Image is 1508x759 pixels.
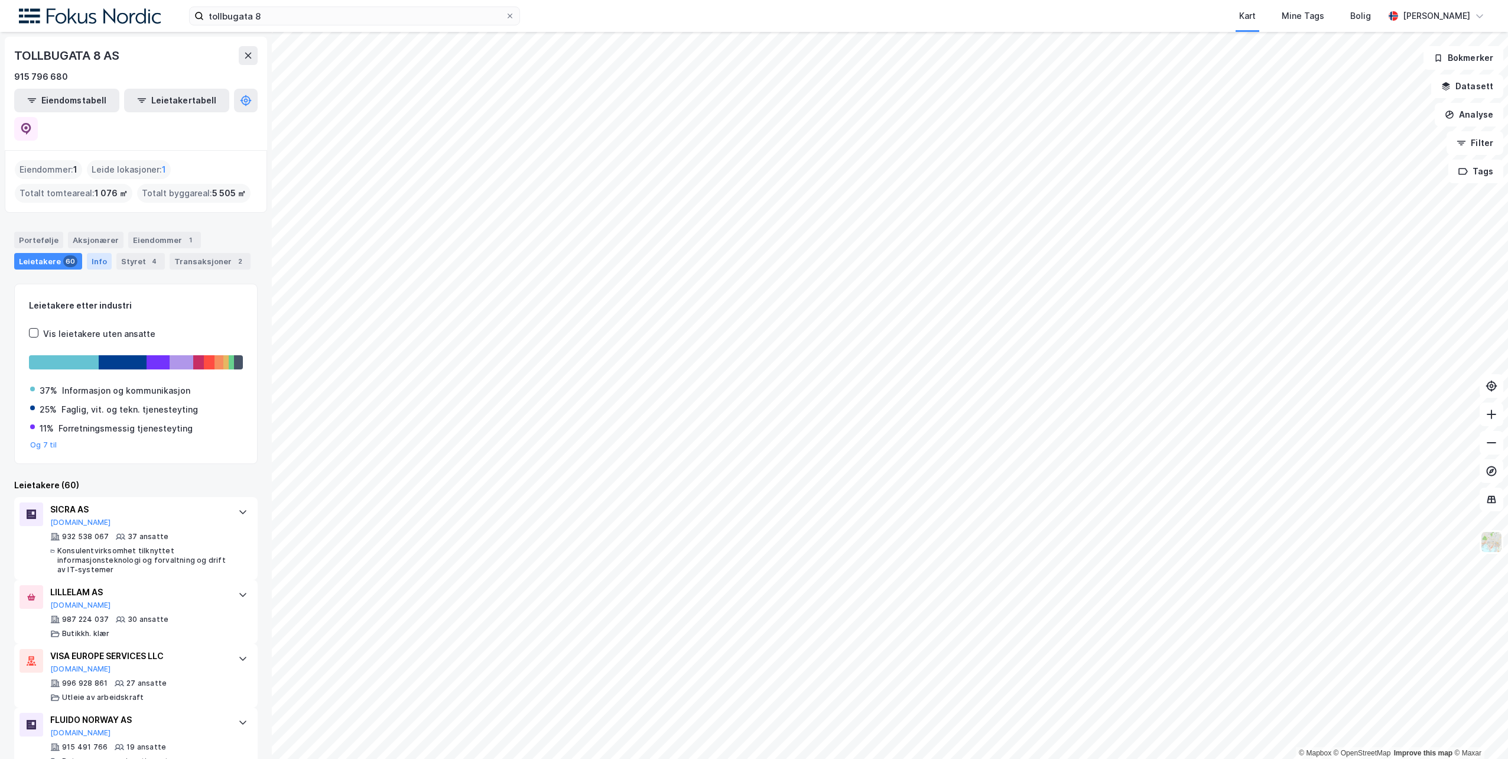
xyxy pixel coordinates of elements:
[1435,103,1503,126] button: Analyse
[73,163,77,177] span: 1
[62,742,108,752] div: 915 491 766
[14,253,82,270] div: Leietakere
[116,253,165,270] div: Styret
[62,532,109,541] div: 932 538 067
[14,46,122,65] div: TOLLBUGATA 8 AS
[124,89,229,112] button: Leietakertabell
[162,163,166,177] span: 1
[15,160,82,179] div: Eiendommer :
[95,186,128,200] span: 1 076 ㎡
[184,234,196,246] div: 1
[43,327,155,341] div: Vis leietakere uten ansatte
[61,403,198,417] div: Faglig, vit. og tekn. tjenesteyting
[50,601,111,610] button: [DOMAIN_NAME]
[50,649,226,663] div: VISA EUROPE SERVICES LLC
[137,184,251,203] div: Totalt byggareal :
[68,232,123,248] div: Aksjonærer
[14,89,119,112] button: Eiendomstabell
[1423,46,1503,70] button: Bokmerker
[63,255,77,267] div: 60
[14,478,258,492] div: Leietakere (60)
[1299,749,1331,757] a: Mapbox
[126,679,167,688] div: 27 ansatte
[50,664,111,674] button: [DOMAIN_NAME]
[1449,702,1508,759] iframe: Chat Widget
[128,615,168,624] div: 30 ansatte
[87,160,171,179] div: Leide lokasjoner :
[15,184,132,203] div: Totalt tomteareal :
[58,421,193,436] div: Forretningsmessig tjenesteyting
[170,253,251,270] div: Transaksjoner
[1403,9,1470,23] div: [PERSON_NAME]
[204,7,505,25] input: Søk på adresse, matrikkel, gårdeiere, leietakere eller personer
[40,384,57,398] div: 37%
[234,255,246,267] div: 2
[62,384,190,398] div: Informasjon og kommunikasjon
[62,679,108,688] div: 996 928 861
[14,232,63,248] div: Portefølje
[128,232,201,248] div: Eiendommer
[40,421,54,436] div: 11%
[148,255,160,267] div: 4
[1449,702,1508,759] div: Kontrollprogram for chat
[19,8,161,24] img: fokus-nordic-logo.8a93422641609758e4ac.png
[1350,9,1371,23] div: Bolig
[50,502,226,517] div: SICRA AS
[1447,131,1503,155] button: Filter
[50,728,111,738] button: [DOMAIN_NAME]
[1239,9,1256,23] div: Kart
[30,440,57,450] button: Og 7 til
[62,693,144,702] div: Utleie av arbeidskraft
[29,299,243,313] div: Leietakere etter industri
[14,70,68,84] div: 915 796 680
[40,403,57,417] div: 25%
[1282,9,1324,23] div: Mine Tags
[62,629,110,638] div: Butikkh. klær
[212,186,246,200] span: 5 505 ㎡
[1431,74,1503,98] button: Datasett
[128,532,168,541] div: 37 ansatte
[50,713,226,727] div: FLUIDO NORWAY AS
[50,585,226,599] div: LILLELAM AS
[87,253,112,270] div: Info
[1334,749,1391,757] a: OpenStreetMap
[50,518,111,527] button: [DOMAIN_NAME]
[1448,160,1503,183] button: Tags
[126,742,166,752] div: 19 ansatte
[57,546,226,575] div: Konsulentvirksomhet tilknyttet informasjonsteknologi og forvaltning og drift av IT-systemer
[1394,749,1452,757] a: Improve this map
[62,615,109,624] div: 987 224 037
[1480,531,1503,553] img: Z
